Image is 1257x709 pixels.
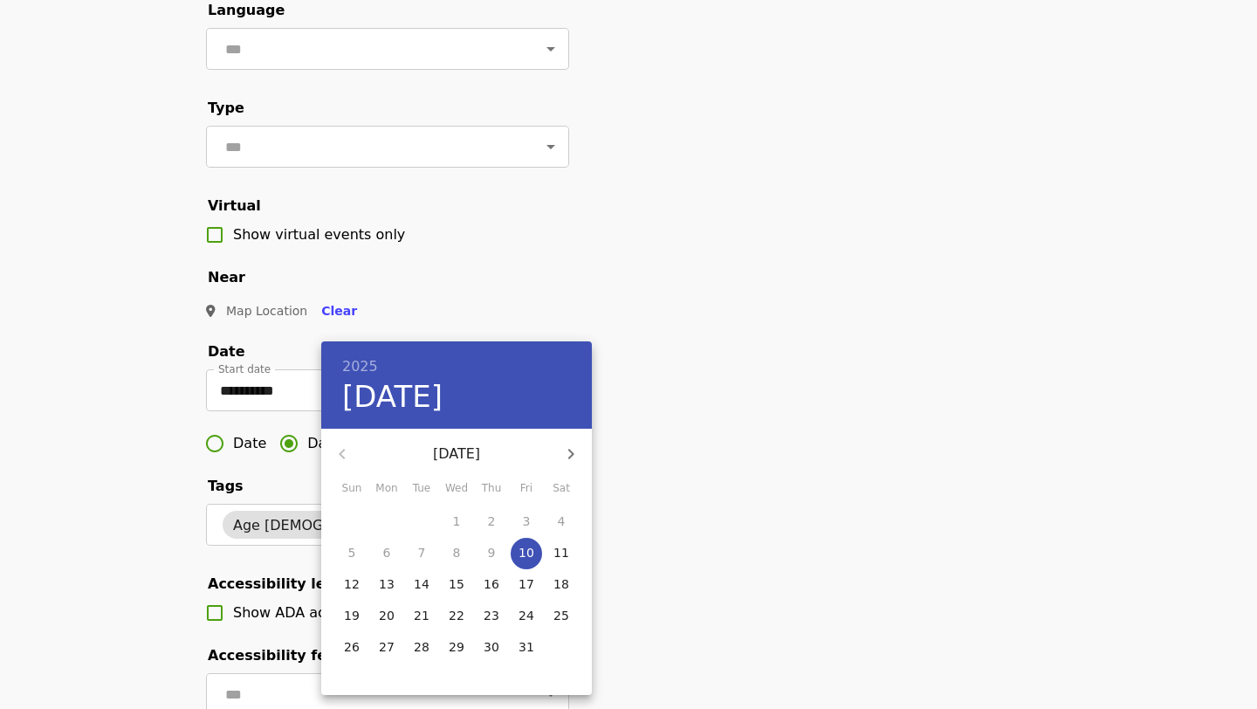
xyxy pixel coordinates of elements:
button: 14 [406,569,437,601]
button: 30 [476,632,507,664]
button: 16 [476,569,507,601]
span: Wed [441,480,472,498]
button: 28 [406,632,437,664]
p: 10 [519,544,534,561]
p: 17 [519,575,534,593]
button: 17 [511,569,542,601]
button: 2025 [342,354,378,379]
p: 28 [414,638,429,656]
p: 18 [553,575,569,593]
button: 11 [546,538,577,569]
p: 30 [484,638,499,656]
button: 15 [441,569,472,601]
button: 25 [546,601,577,632]
button: 18 [546,569,577,601]
p: 29 [449,638,464,656]
p: 24 [519,607,534,624]
button: 10 [511,538,542,569]
p: [DATE] [363,444,550,465]
button: 24 [511,601,542,632]
p: 21 [414,607,429,624]
p: 26 [344,638,360,656]
p: 23 [484,607,499,624]
p: 11 [553,544,569,561]
p: 22 [449,607,464,624]
span: Mon [371,480,402,498]
button: 23 [476,601,507,632]
button: 27 [371,632,402,664]
p: 19 [344,607,360,624]
button: 26 [336,632,367,664]
p: 12 [344,575,360,593]
span: Fri [511,480,542,498]
button: 12 [336,569,367,601]
p: 25 [553,607,569,624]
p: 20 [379,607,395,624]
button: 22 [441,601,472,632]
p: 27 [379,638,395,656]
span: Tue [406,480,437,498]
p: 14 [414,575,429,593]
button: 19 [336,601,367,632]
button: 29 [441,632,472,664]
button: 31 [511,632,542,664]
span: Sat [546,480,577,498]
span: Sun [336,480,367,498]
button: 20 [371,601,402,632]
button: [DATE] [342,379,443,416]
span: Thu [476,480,507,498]
p: 31 [519,638,534,656]
button: 13 [371,569,402,601]
button: 21 [406,601,437,632]
p: 15 [449,575,464,593]
p: 16 [484,575,499,593]
p: 13 [379,575,395,593]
